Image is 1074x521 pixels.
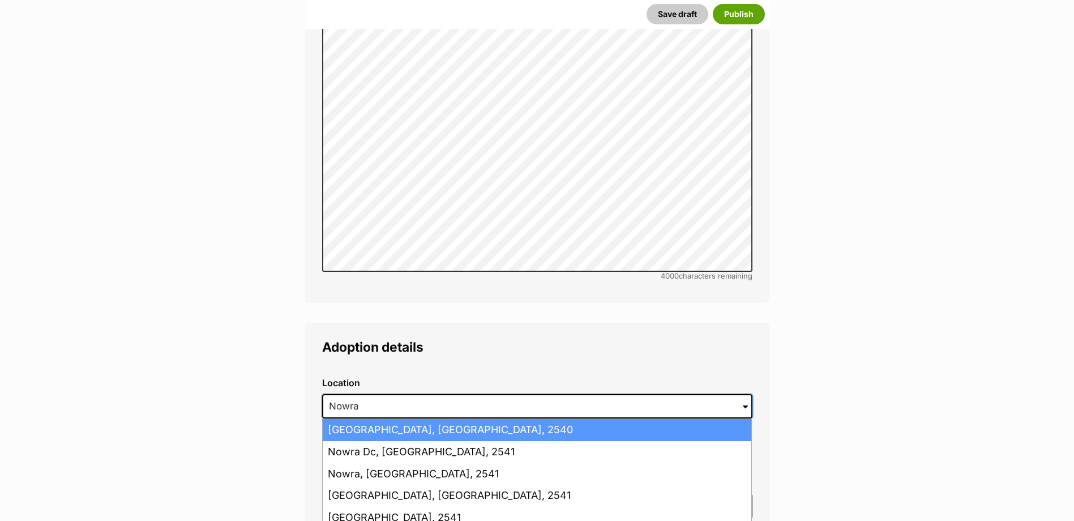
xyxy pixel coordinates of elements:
[661,271,679,280] span: 4000
[647,4,708,24] button: Save draft
[323,463,751,485] li: Nowra, [GEOGRAPHIC_DATA], 2541
[713,4,765,24] button: Publish
[323,419,751,441] li: [GEOGRAPHIC_DATA], [GEOGRAPHIC_DATA], 2540
[323,485,751,507] li: [GEOGRAPHIC_DATA], [GEOGRAPHIC_DATA], 2541
[322,394,752,419] input: Enter suburb or postcode
[322,378,752,388] label: Location
[322,340,752,355] legend: Adoption details
[322,272,752,280] div: characters remaining
[323,441,751,463] li: Nowra Dc, [GEOGRAPHIC_DATA], 2541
